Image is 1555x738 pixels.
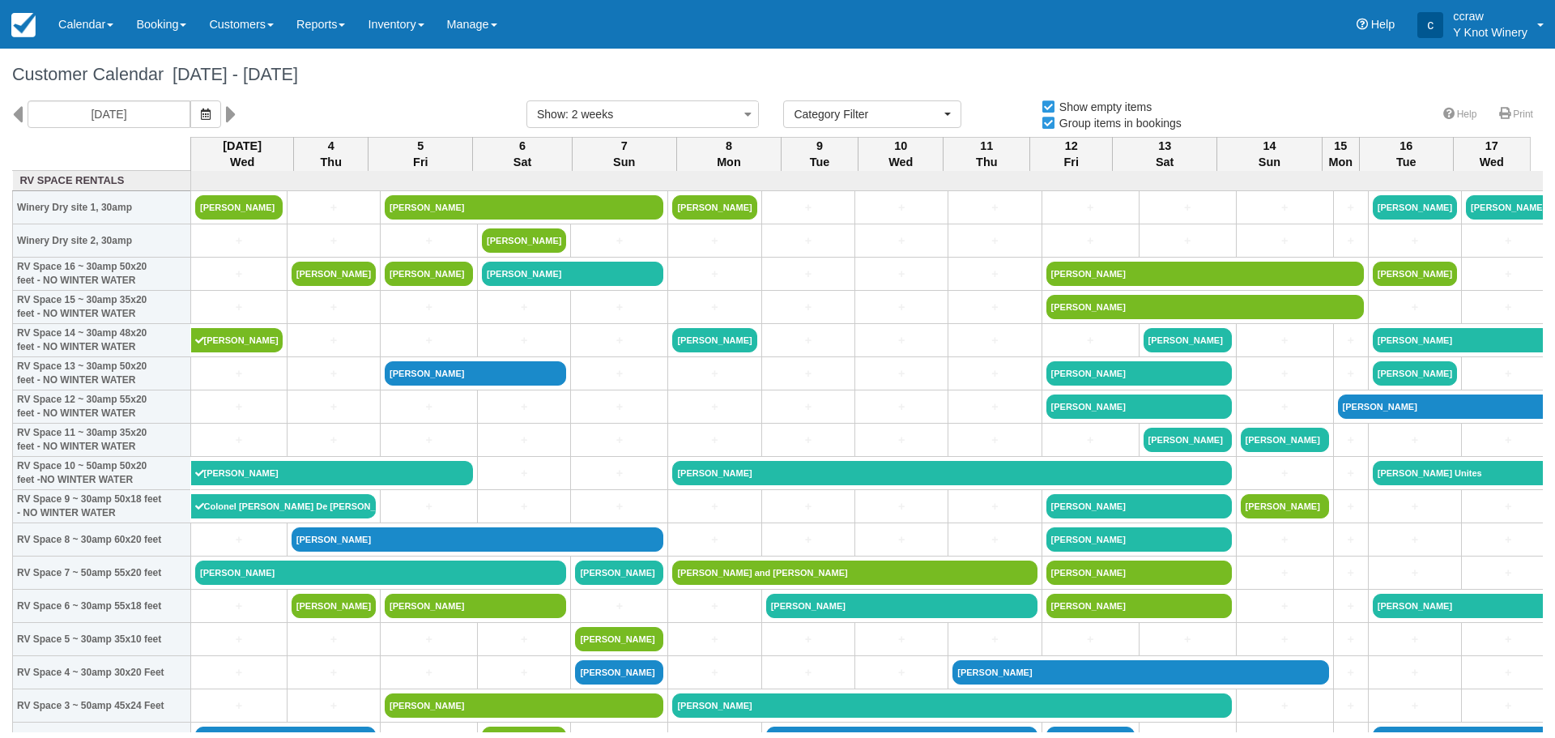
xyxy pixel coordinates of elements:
[12,65,1543,84] h1: Customer Calendar
[482,498,566,515] a: +
[1241,199,1329,216] a: +
[385,664,473,681] a: +
[1466,232,1550,250] a: +
[1144,199,1232,216] a: +
[369,137,473,171] th: 5 Fri
[1046,527,1232,552] a: [PERSON_NAME]
[385,594,566,618] a: [PERSON_NAME]
[952,365,1037,382] a: +
[1338,664,1364,681] a: +
[1373,195,1457,220] a: [PERSON_NAME]
[1489,103,1543,126] a: Print
[766,594,1037,618] a: [PERSON_NAME]
[195,195,283,220] a: [PERSON_NAME]
[952,332,1037,349] a: +
[1373,498,1457,515] a: +
[1144,428,1232,452] a: [PERSON_NAME]
[292,232,376,250] a: +
[1241,232,1329,250] a: +
[1046,594,1232,618] a: [PERSON_NAME]
[766,531,850,548] a: +
[526,100,759,128] button: Show: 2 weeks
[952,399,1037,416] a: +
[672,195,756,220] a: [PERSON_NAME]
[385,262,473,286] a: [PERSON_NAME]
[1417,12,1443,38] div: c
[1338,432,1364,449] a: +
[195,266,283,283] a: +
[575,299,663,316] a: +
[1241,399,1329,416] a: +
[1046,295,1364,319] a: [PERSON_NAME]
[1453,8,1527,24] p: ccraw
[952,232,1037,250] a: +
[1144,631,1232,648] a: +
[482,432,566,449] a: +
[1338,232,1364,250] a: +
[13,424,191,457] th: RV Space 11 ~ 30amp 35x20 feet - NO WINTER WATER
[473,137,572,171] th: 6 Sat
[1241,531,1329,548] a: +
[672,328,756,352] a: [PERSON_NAME]
[766,232,850,250] a: +
[482,399,566,416] a: +
[1046,494,1232,518] a: [PERSON_NAME]
[575,465,663,482] a: +
[1241,494,1329,518] a: [PERSON_NAME]
[13,191,191,224] th: Winery Dry site 1, 30amp
[1466,498,1550,515] a: +
[1241,465,1329,482] a: +
[13,324,191,357] th: RV Space 14 ~ 30amp 48x20 feet - NO WINTER WATER
[672,232,756,250] a: +
[1373,262,1457,286] a: [PERSON_NAME]
[482,631,566,648] a: +
[575,399,663,416] a: +
[859,631,944,648] a: +
[766,498,850,515] a: +
[572,137,676,171] th: 7 Sun
[1466,266,1550,283] a: +
[1338,565,1364,582] a: +
[482,228,566,253] a: [PERSON_NAME]
[766,332,850,349] a: +
[292,527,664,552] a: [PERSON_NAME]
[672,561,1037,585] a: [PERSON_NAME] and [PERSON_NAME]
[482,262,663,286] a: [PERSON_NAME]
[385,693,663,718] a: [PERSON_NAME]
[1373,361,1457,386] a: [PERSON_NAME]
[952,531,1037,548] a: +
[13,523,191,557] th: RV Space 8 ~ 30amp 60x20 feet
[952,498,1037,515] a: +
[1453,137,1530,171] th: 17 Wed
[766,432,850,449] a: +
[292,399,376,416] a: +
[1373,461,1551,485] a: [PERSON_NAME] Unites
[766,399,850,416] a: +
[482,465,566,482] a: +
[1217,137,1322,171] th: 14 Sun
[1466,195,1550,220] a: [PERSON_NAME]
[1453,24,1527,41] p: Y Knot Winery
[1041,111,1192,135] label: Group items in bookings
[195,232,283,250] a: +
[1041,117,1195,128] span: Group items in bookings
[385,498,473,515] a: +
[1338,395,1551,419] a: [PERSON_NAME]
[1373,299,1457,316] a: +
[1338,631,1364,648] a: +
[385,631,473,648] a: +
[672,399,756,416] a: +
[13,590,191,623] th: RV Space 6 ~ 30amp 55x18 feet
[1144,232,1232,250] a: +
[1241,631,1329,648] a: +
[13,390,191,424] th: RV Space 12 ~ 30amp 55x20 feet - NO WINTER WATER
[859,531,944,548] a: +
[292,664,376,681] a: +
[766,631,850,648] a: +
[1466,664,1550,681] a: +
[385,332,473,349] a: +
[858,137,944,171] th: 10 Wed
[952,660,1328,685] a: [PERSON_NAME]
[1046,361,1232,386] a: [PERSON_NAME]
[1046,232,1135,250] a: +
